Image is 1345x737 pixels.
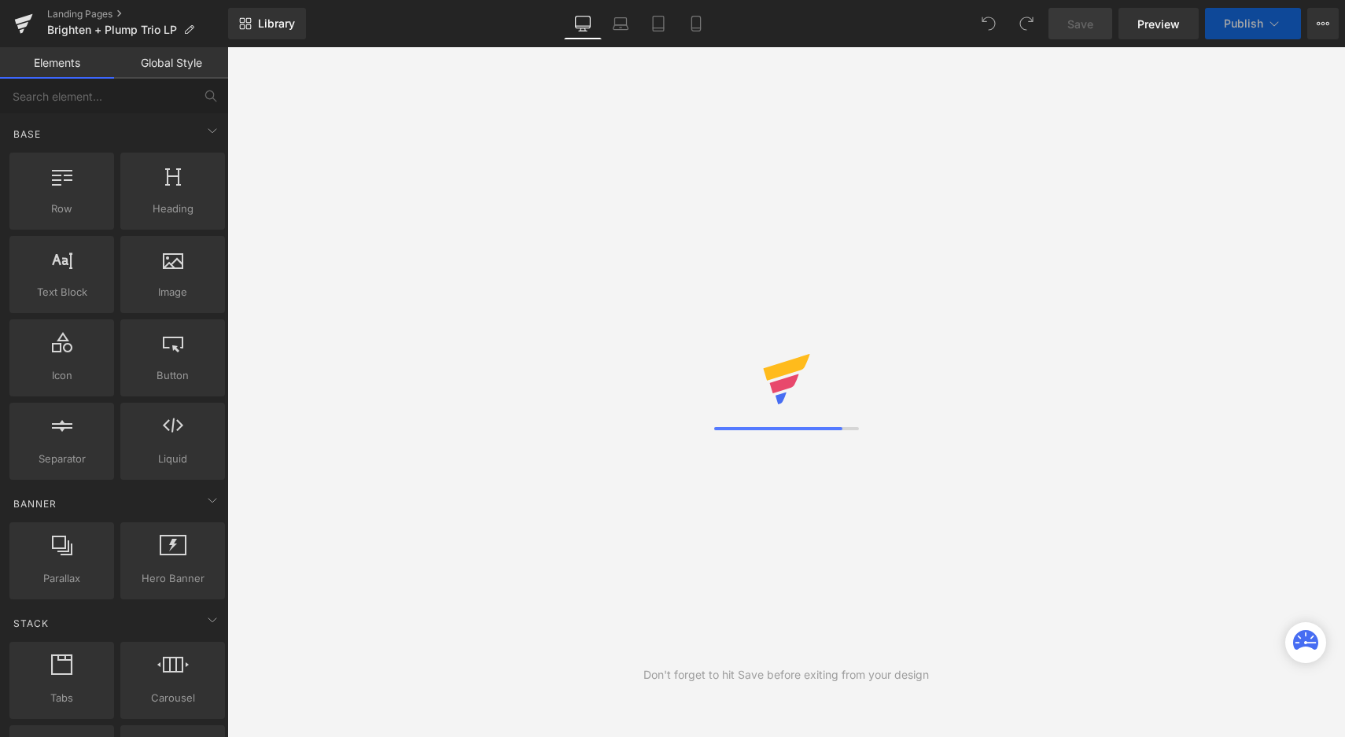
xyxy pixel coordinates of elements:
a: Laptop [602,8,639,39]
a: Landing Pages [47,8,228,20]
span: Tabs [14,690,109,706]
a: Mobile [677,8,715,39]
span: Button [125,367,220,384]
span: Banner [12,496,58,511]
span: Preview [1137,16,1180,32]
span: Carousel [125,690,220,706]
a: Tablet [639,8,677,39]
span: Icon [14,367,109,384]
a: Preview [1118,8,1199,39]
span: Stack [12,616,50,631]
button: Publish [1205,8,1301,39]
div: Don't forget to hit Save before exiting from your design [643,666,929,684]
span: Brighten + Plump Trio LP [47,24,177,36]
span: Heading [125,201,220,217]
a: Desktop [564,8,602,39]
span: Image [125,284,220,300]
a: New Library [228,8,306,39]
button: More [1307,8,1339,39]
span: Base [12,127,42,142]
span: Row [14,201,109,217]
span: Save [1067,16,1093,32]
button: Redo [1011,8,1042,39]
span: Hero Banner [125,570,220,587]
span: Library [258,17,295,31]
span: Separator [14,451,109,467]
button: Undo [973,8,1004,39]
span: Text Block [14,284,109,300]
a: Global Style [114,47,228,79]
span: Parallax [14,570,109,587]
span: Liquid [125,451,220,467]
span: Publish [1224,17,1263,30]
